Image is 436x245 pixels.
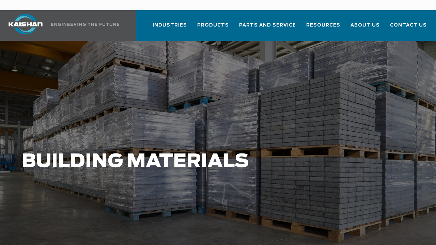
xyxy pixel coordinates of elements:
[197,16,229,39] a: Products
[21,151,347,172] h1: Building Materials
[51,23,119,26] img: Engineering the future
[153,16,187,39] a: Industries
[351,21,380,29] span: About Us
[239,16,296,39] a: Parts and Service
[351,16,380,39] a: About Us
[306,16,340,39] a: Resources
[239,21,296,29] span: Parts and Service
[197,21,229,29] span: Products
[390,21,427,29] span: Contact Us
[153,21,187,29] span: Industries
[306,21,340,29] span: Resources
[390,16,427,39] a: Contact Us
